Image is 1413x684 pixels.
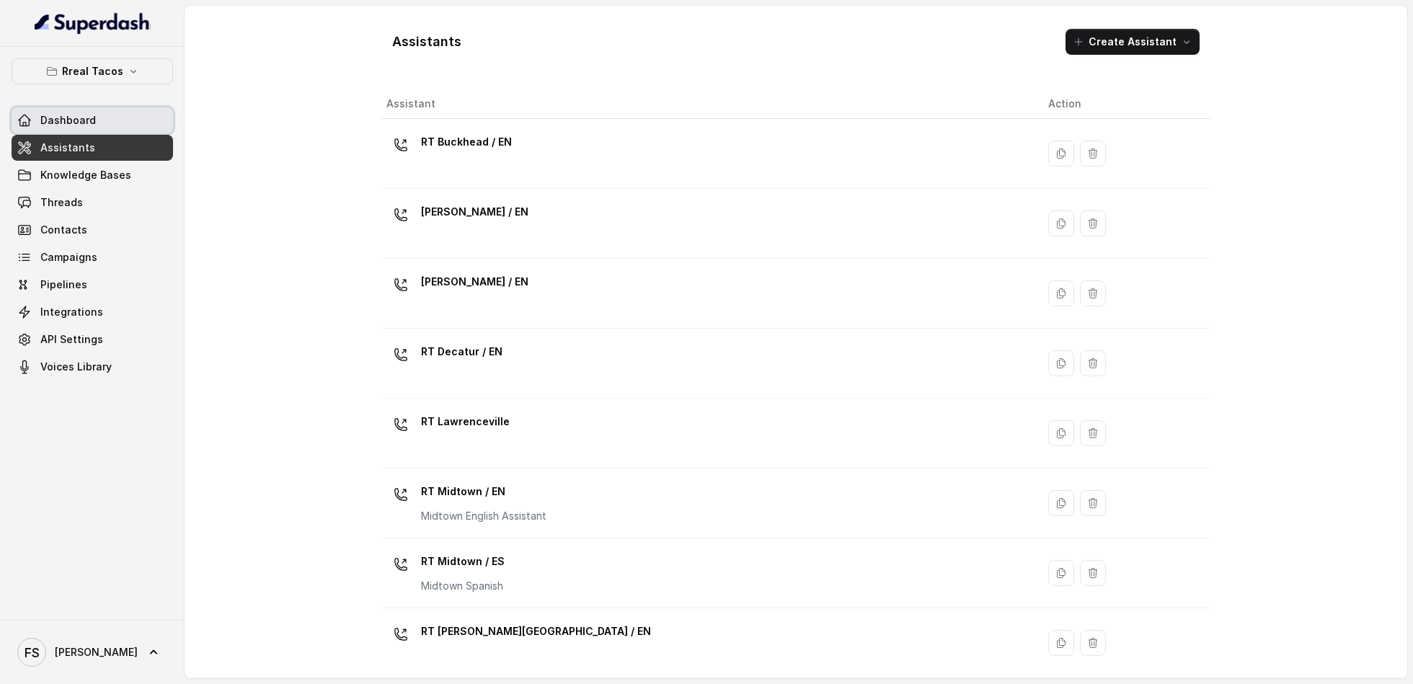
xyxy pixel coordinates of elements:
a: Voices Library [12,354,173,380]
a: Threads [12,190,173,216]
p: Midtown Spanish [421,579,505,593]
p: [PERSON_NAME] / EN [421,270,528,293]
a: Assistants [12,135,173,161]
a: Campaigns [12,244,173,270]
p: RT [PERSON_NAME][GEOGRAPHIC_DATA] / EN [421,620,651,643]
span: Dashboard [40,113,96,128]
a: Pipelines [12,272,173,298]
p: Rreal Tacos [62,63,123,80]
p: RT Midtown / ES [421,550,505,573]
span: API Settings [40,332,103,347]
span: Integrations [40,305,103,319]
p: RT Midtown / EN [421,480,546,503]
span: Campaigns [40,250,97,265]
a: Dashboard [12,107,173,133]
img: light.svg [35,12,151,35]
p: RT Lawrenceville [421,410,510,433]
text: FS [25,645,40,660]
h1: Assistants [392,30,461,53]
a: Integrations [12,299,173,325]
span: Knowledge Bases [40,168,131,182]
span: Assistants [40,141,95,155]
th: Action [1037,89,1211,119]
p: RT Decatur / EN [421,340,502,363]
span: Pipelines [40,277,87,292]
p: RT Buckhead / EN [421,130,512,154]
a: Contacts [12,217,173,243]
span: Voices Library [40,360,112,374]
p: Midtown English Assistant [421,509,546,523]
button: Create Assistant [1066,29,1200,55]
p: [PERSON_NAME] / EN [421,200,528,223]
span: Threads [40,195,83,210]
span: Contacts [40,223,87,237]
a: [PERSON_NAME] [12,632,173,672]
button: Rreal Tacos [12,58,173,84]
th: Assistant [381,89,1037,119]
span: [PERSON_NAME] [55,645,138,659]
a: Knowledge Bases [12,162,173,188]
a: API Settings [12,327,173,352]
